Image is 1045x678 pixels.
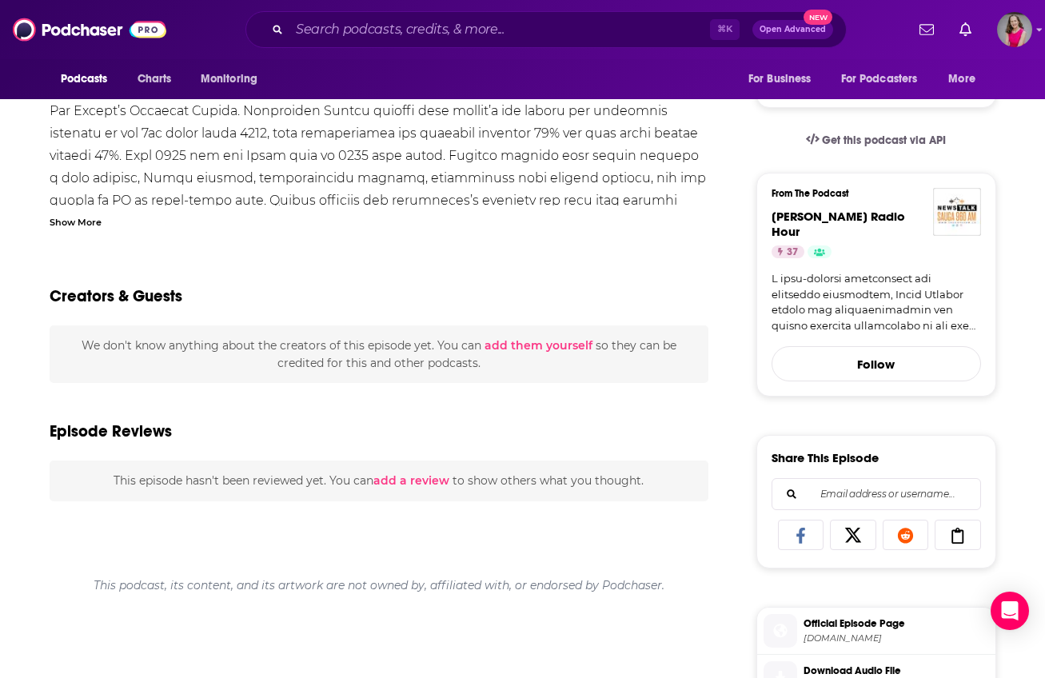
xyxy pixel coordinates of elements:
[935,520,981,550] a: Copy Link
[804,10,832,25] span: New
[50,286,182,306] h2: Creators & Guests
[831,64,941,94] button: open menu
[764,614,989,648] a: Official Episode Page[DOMAIN_NAME]
[785,479,967,509] input: Email address or username...
[804,632,989,644] span: spreaker.com
[937,64,995,94] button: open menu
[50,421,172,441] h3: Episode Reviews
[772,209,905,239] a: Brian Crombie Radio Hour
[772,346,981,381] button: Follow
[50,55,709,324] div: Loremip do Sit Ametc Adipisc Elit, Seddo eiusmodtem Inc UtLabore etd Magnaa Enimad. Min ven Quisn...
[748,68,812,90] span: For Business
[127,64,181,94] a: Charts
[772,209,905,239] span: [PERSON_NAME] Radio Hour
[804,664,989,678] span: Download Audio File
[189,64,278,94] button: open menu
[948,68,975,90] span: More
[50,64,129,94] button: open menu
[373,472,449,489] button: add a review
[953,16,978,43] a: Show notifications dropdown
[997,12,1032,47] span: Logged in as AmyRasdal
[138,68,172,90] span: Charts
[13,14,166,45] img: Podchaser - Follow, Share and Rate Podcasts
[752,20,833,39] button: Open AdvancedNew
[772,188,968,199] h3: From The Podcast
[201,68,257,90] span: Monitoring
[710,19,740,40] span: ⌘ K
[245,11,847,48] div: Search podcasts, credits, & more...
[61,68,108,90] span: Podcasts
[772,271,981,333] a: L ipsu-dolorsi ametconsect adi elitseddo eiusmodtem, Incid Utlabor etdolo mag aliquaenimadmin ven...
[787,245,798,261] span: 37
[485,339,592,352] button: add them yourself
[933,188,981,236] img: Brian Crombie Radio Hour
[997,12,1032,47] button: Show profile menu
[883,520,929,550] a: Share on Reddit
[822,134,946,147] span: Get this podcast via API
[737,64,832,94] button: open menu
[997,12,1032,47] img: User Profile
[772,245,804,258] a: 37
[830,520,876,550] a: Share on X/Twitter
[760,26,826,34] span: Open Advanced
[804,616,989,631] span: Official Episode Page
[778,520,824,550] a: Share on Facebook
[50,565,709,605] div: This podcast, its content, and its artwork are not owned by, affiliated with, or endorsed by Podc...
[82,338,676,370] span: We don't know anything about the creators of this episode yet . You can so they can be credited f...
[793,121,959,160] a: Get this podcast via API
[289,17,710,42] input: Search podcasts, credits, & more...
[772,478,981,510] div: Search followers
[772,450,879,465] h3: Share This Episode
[114,473,644,488] span: This episode hasn't been reviewed yet. You can to show others what you thought.
[991,592,1029,630] div: Open Intercom Messenger
[913,16,940,43] a: Show notifications dropdown
[841,68,918,90] span: For Podcasters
